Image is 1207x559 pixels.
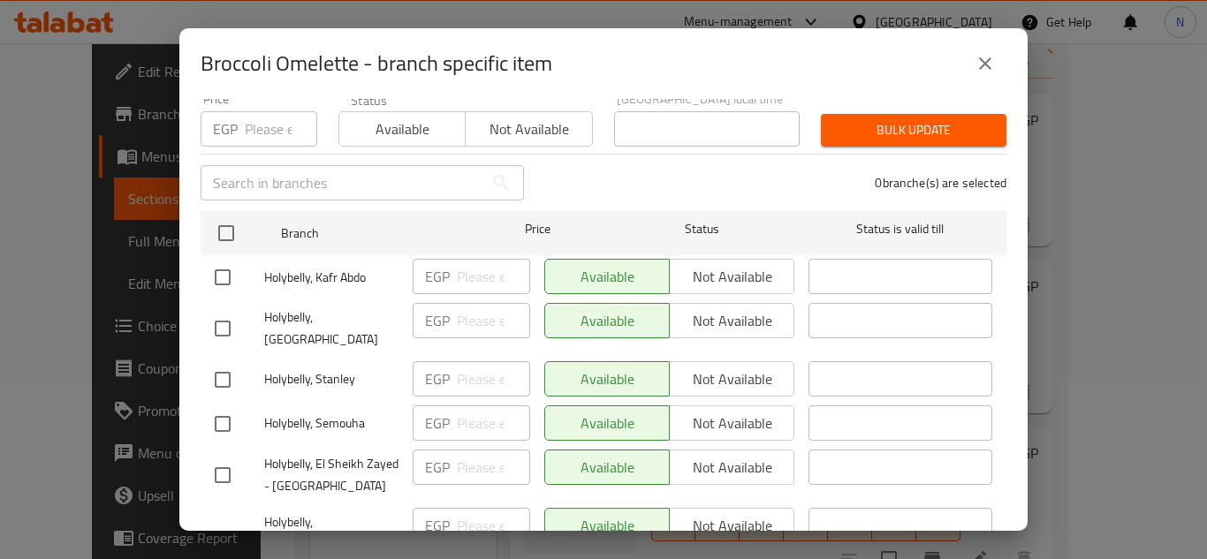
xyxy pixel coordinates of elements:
[264,267,399,289] span: Holybelly, Kafr Abdo
[425,457,450,478] p: EGP
[201,165,483,200] input: Search in branches
[457,361,530,397] input: Please enter price
[457,259,530,294] input: Please enter price
[264,306,399,351] span: Holybelly, [GEOGRAPHIC_DATA]
[338,111,466,147] button: Available
[264,453,399,497] span: Holybelly, El Sheikh Zayed - [GEOGRAPHIC_DATA]
[281,223,465,245] span: Branch
[425,368,450,389] p: EGP
[425,310,450,331] p: EGP
[213,118,238,140] p: EGP
[264,412,399,434] span: Holybelly, Semouha
[457,405,530,441] input: Please enter price
[465,111,592,147] button: Not available
[835,119,992,141] span: Bulk update
[821,114,1006,147] button: Bulk update
[425,515,450,536] p: EGP
[964,42,1006,85] button: close
[457,508,530,543] input: Please enter price
[457,449,530,485] input: Please enter price
[875,174,1006,192] p: 0 branche(s) are selected
[808,218,992,240] span: Status is valid till
[473,117,585,142] span: Not available
[264,368,399,390] span: Holybelly, Stanley
[479,218,596,240] span: Price
[425,412,450,434] p: EGP
[457,303,530,338] input: Please enter price
[245,111,317,147] input: Please enter price
[425,266,450,287] p: EGP
[611,218,794,240] span: Status
[201,49,552,78] h2: Broccoli Omelette - branch specific item
[346,117,459,142] span: Available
